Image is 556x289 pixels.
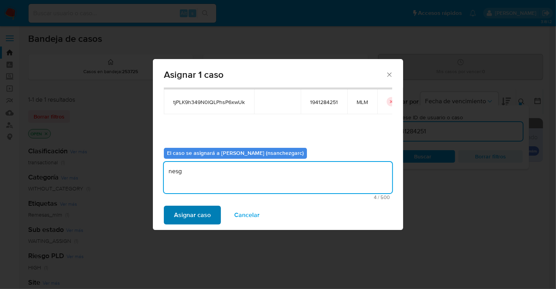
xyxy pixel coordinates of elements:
[153,59,403,230] div: assign-modal
[224,206,270,224] button: Cancelar
[386,71,393,78] button: Cerrar ventana
[387,97,396,106] button: icon-button
[164,206,221,224] button: Asignar caso
[164,162,392,193] textarea: nesg
[310,99,338,106] span: 1941284251
[357,99,368,106] span: MLM
[174,206,211,224] span: Asignar caso
[173,99,245,106] span: tjPLK9h349N0lQLPhsP6xwUk
[167,149,304,157] b: El caso se asignará a [PERSON_NAME] (nsanchezgarc)
[164,70,386,79] span: Asignar 1 caso
[234,206,260,224] span: Cancelar
[166,195,390,200] span: Máximo 500 caracteres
